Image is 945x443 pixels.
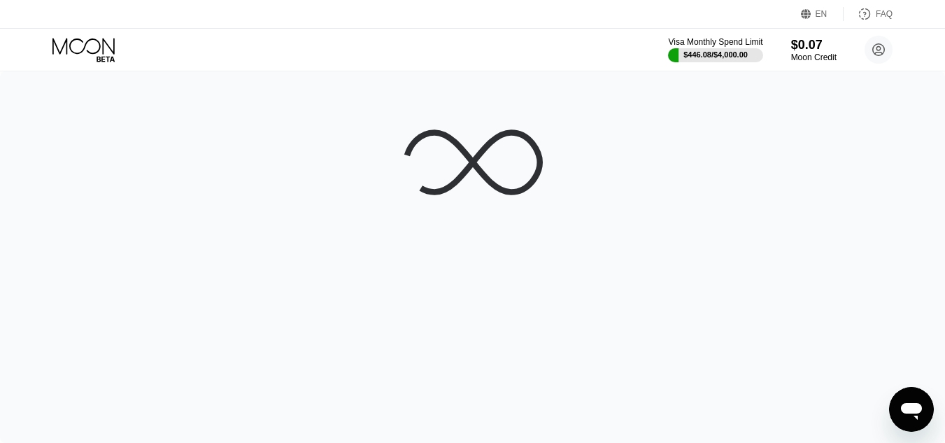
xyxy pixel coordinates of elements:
[889,387,934,432] iframe: Button to launch messaging window
[801,7,844,21] div: EN
[876,9,893,19] div: FAQ
[791,52,837,62] div: Moon Credit
[791,38,837,62] div: $0.07Moon Credit
[668,37,762,62] div: Visa Monthly Spend Limit$446.08/$4,000.00
[844,7,893,21] div: FAQ
[668,37,762,47] div: Visa Monthly Spend Limit
[791,38,837,52] div: $0.07
[816,9,827,19] div: EN
[683,50,748,59] div: $446.08 / $4,000.00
